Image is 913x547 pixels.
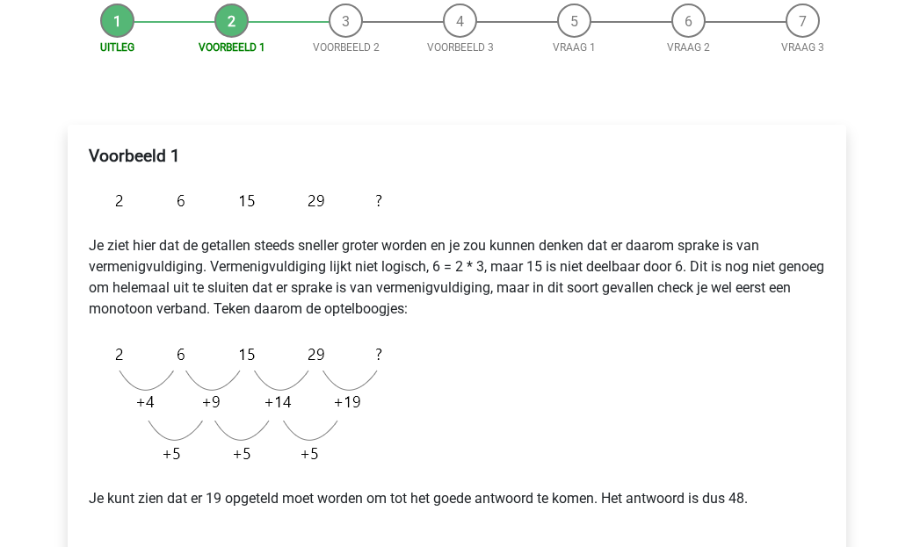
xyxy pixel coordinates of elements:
a: Uitleg [100,41,134,54]
a: Voorbeeld 2 [313,41,380,54]
a: Vraag 1 [553,41,596,54]
a: Vraag 3 [781,41,824,54]
p: Je ziet hier dat de getallen steeds sneller groter worden en je zou kunnen denken dat er daarom s... [89,235,825,320]
img: Figure sequences Example 3 explanation.png [89,334,391,474]
p: Je kunt zien dat er 19 opgeteld moet worden om tot het goede antwoord te komen. Het antwoord is d... [89,488,825,509]
a: Vraag 2 [667,41,710,54]
a: Voorbeeld 1 [199,41,265,54]
a: Voorbeeld 3 [427,41,494,54]
img: Figure sequences Example 3.png [89,180,391,221]
b: Voorbeeld 1 [89,146,180,166]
